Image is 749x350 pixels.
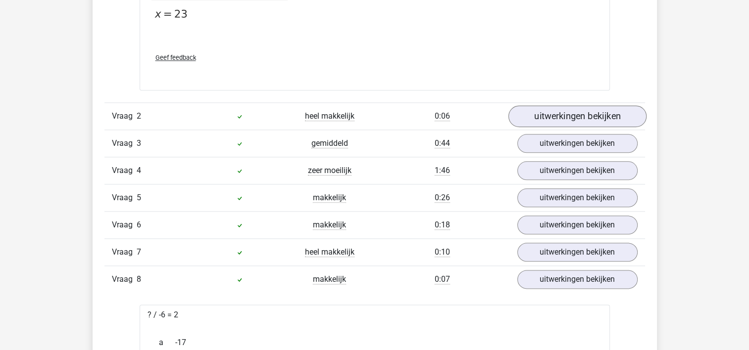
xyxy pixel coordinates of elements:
[435,138,450,148] span: 0:44
[137,220,141,229] span: 6
[155,54,196,61] span: Geef feedback
[137,274,141,284] span: 8
[313,274,346,284] span: makkelijk
[137,111,141,121] span: 2
[112,246,137,258] span: Vraag
[112,219,137,231] span: Vraag
[435,166,450,175] span: 1:46
[305,247,354,257] span: heel makkelijk
[517,134,638,153] a: uitwerkingen bekijken
[517,161,638,180] a: uitwerkingen bekijken
[112,110,137,122] span: Vraag
[159,337,175,349] span: a
[305,111,354,121] span: heel makkelijk
[311,138,348,148] span: gemiddeld
[308,166,351,175] span: zeer moeilijk
[112,273,137,285] span: Vraag
[435,111,450,121] span: 0:06
[435,193,450,203] span: 0:26
[112,165,137,176] span: Vraag
[151,337,598,349] div: -17
[137,247,141,257] span: 7
[137,166,141,175] span: 4
[112,137,137,149] span: Vraag
[508,105,646,127] a: uitwerkingen bekijken
[435,247,450,257] span: 0:10
[137,138,141,148] span: 3
[112,192,137,204] span: Vraag
[313,220,346,230] span: makkelijk
[517,243,638,262] a: uitwerkingen bekijken
[435,274,450,284] span: 0:07
[517,188,638,207] a: uitwerkingen bekijken
[517,216,638,234] a: uitwerkingen bekijken
[137,193,141,202] span: 5
[435,220,450,230] span: 0:18
[517,270,638,289] a: uitwerkingen bekijken
[313,193,346,203] span: makkelijk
